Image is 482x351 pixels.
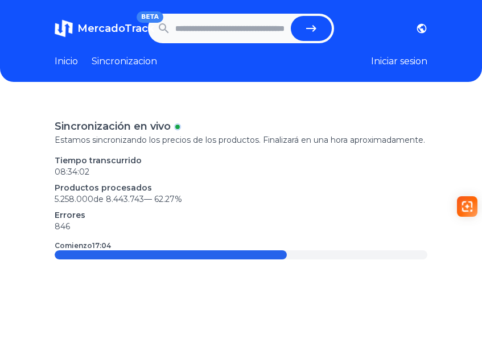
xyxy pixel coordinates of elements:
[55,155,427,166] p: Tiempo transcurrido
[55,19,73,38] img: MercadoTrack
[55,118,171,134] p: Sincronización en vivo
[55,182,427,193] p: Productos procesados
[371,55,427,68] button: Iniciar sesion
[55,193,427,205] p: 5.258.000 de 8.443.743 —
[55,221,427,232] p: 846
[154,194,182,204] span: 62.27 %
[77,22,154,35] span: MercadoTrack
[92,241,111,250] time: 17:04
[55,241,111,250] p: Comienzo
[55,55,78,68] a: Inicio
[137,11,163,23] span: BETA
[92,55,157,68] a: Sincronizacion
[55,134,427,146] p: Estamos sincronizando los precios de los productos. Finalizará en una hora aproximadamente.
[55,209,427,221] p: Errores
[55,19,148,38] a: MercadoTrackBETA
[55,167,89,177] time: 08:34:02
